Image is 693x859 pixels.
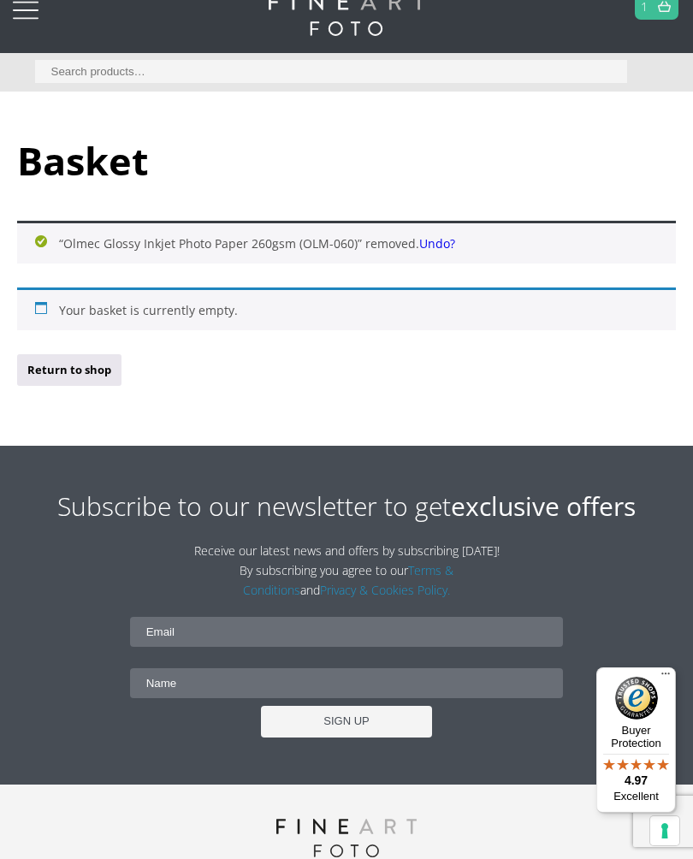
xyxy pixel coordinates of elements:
h1: Basket [17,134,676,187]
strong: exclusive offers [451,489,636,524]
a: Undo? [419,235,455,252]
img: basket.svg [658,1,671,12]
p: Receive our latest news and offers by subscribing [DATE]! By subscribing you agree to our and [189,541,504,600]
a: Privacy & Cookies Policy. [320,582,450,598]
p: Excellent [596,790,676,803]
input: Email [130,617,564,647]
input: SIGN UP [261,706,432,738]
div: Your basket is currently empty. [17,287,676,330]
button: Menu [655,667,676,688]
img: Trusted Shops Trustmark [615,677,658,720]
h2: Subscribe to our newsletter to get [17,489,676,524]
a: Return to shop [17,354,121,386]
button: Trusted Shops TrustmarkBuyer Protection4.97Excellent [596,667,676,813]
input: Search products… [35,60,628,83]
div: “Olmec Glossy Inkjet Photo Paper 260gsm (OLM-060)” removed. [17,221,676,264]
p: Buyer Protection [596,724,676,749]
img: logo-grey.svg [276,819,417,857]
input: Name [130,668,564,698]
span: 4.97 [625,773,648,787]
button: Your consent preferences for tracking technologies [650,816,679,845]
